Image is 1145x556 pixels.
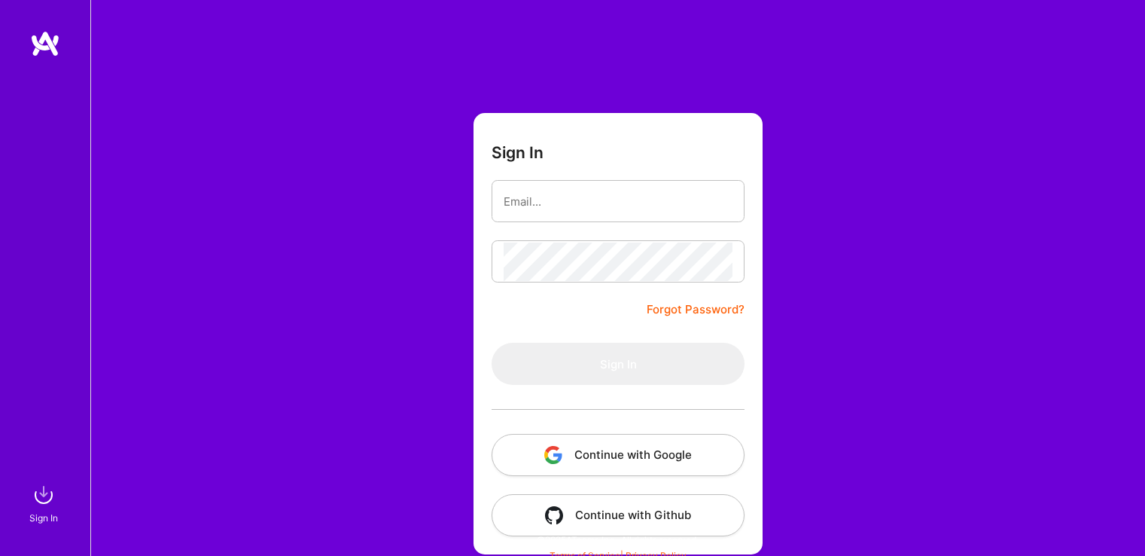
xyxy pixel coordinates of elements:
a: sign inSign In [32,480,59,526]
img: icon [544,446,562,464]
button: Sign In [492,343,745,385]
button: Continue with Google [492,434,745,476]
h3: Sign In [492,143,544,162]
button: Continue with Github [492,494,745,536]
input: Email... [504,182,732,221]
div: Sign In [29,510,58,526]
a: Forgot Password? [647,301,745,319]
img: icon [545,506,563,524]
img: logo [30,30,60,57]
img: sign in [29,480,59,510]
